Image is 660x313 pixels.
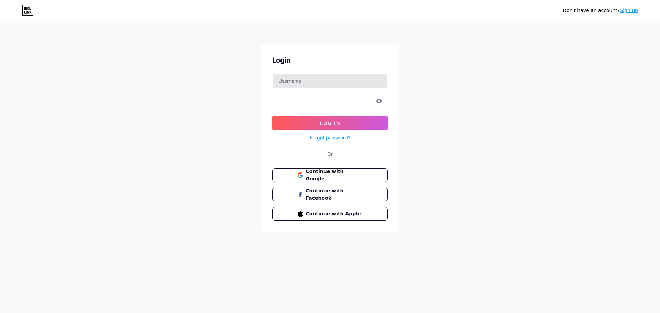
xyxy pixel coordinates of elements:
[273,74,387,88] input: Username
[306,168,363,182] span: Continue with Google
[620,8,638,13] a: Sign up
[272,168,388,182] button: Continue with Google
[306,187,363,202] span: Continue with Facebook
[272,188,388,201] button: Continue with Facebook
[272,55,388,65] div: Login
[306,210,363,217] span: Continue with Apple
[310,134,350,141] a: Forgot password?
[563,7,638,14] div: Don't have an account?
[327,150,333,157] div: Or
[272,207,388,221] button: Continue with Apple
[320,120,340,126] span: Log In
[272,116,388,130] button: Log In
